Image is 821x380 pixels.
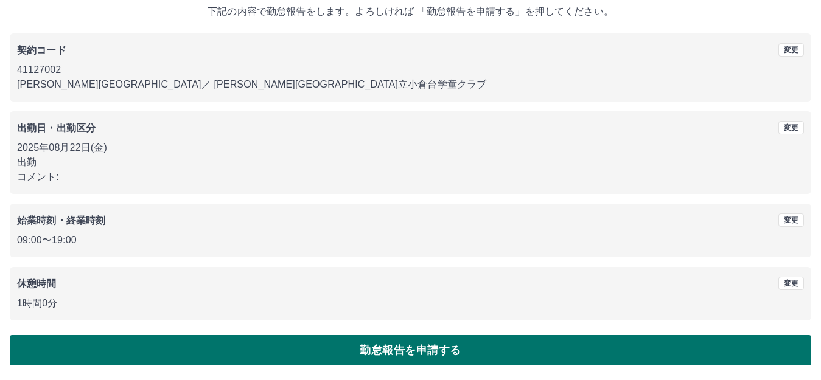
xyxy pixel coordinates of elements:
[17,45,66,55] b: 契約コード
[17,215,105,226] b: 始業時刻・終業時刻
[10,4,811,19] p: 下記の内容で勤怠報告をします。よろしければ 「勤怠報告を申請する」を押してください。
[778,213,804,227] button: 変更
[17,77,804,92] p: [PERSON_NAME][GEOGRAPHIC_DATA] ／ [PERSON_NAME][GEOGRAPHIC_DATA]立小倉台学童クラブ
[17,63,804,77] p: 41127002
[778,43,804,57] button: 変更
[10,335,811,365] button: 勤怠報告を申請する
[17,278,57,289] b: 休憩時間
[17,155,804,170] p: 出勤
[17,140,804,155] p: 2025年08月22日(金)
[778,121,804,134] button: 変更
[17,233,804,247] p: 09:00 〜 19:00
[17,170,804,184] p: コメント:
[17,296,804,311] p: 1時間0分
[778,277,804,290] button: 変更
[17,123,96,133] b: 出勤日・出勤区分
